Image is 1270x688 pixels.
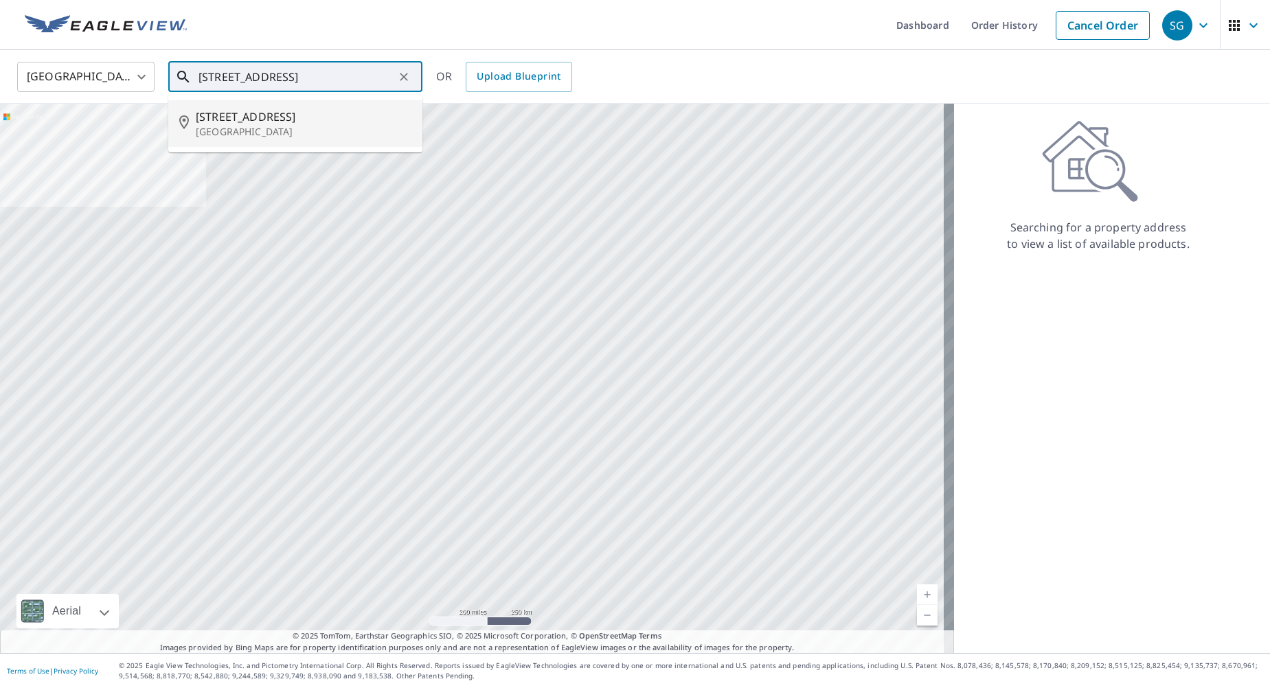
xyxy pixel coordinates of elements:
button: Clear [394,67,413,87]
a: OpenStreetMap [579,630,637,641]
span: Upload Blueprint [477,68,560,85]
div: Aerial [48,594,85,628]
img: EV Logo [25,15,187,36]
a: Terms of Use [7,666,49,676]
a: Privacy Policy [54,666,98,676]
div: SG [1162,10,1192,41]
a: Terms [639,630,661,641]
a: Current Level 5, Zoom Out [917,605,938,626]
p: | [7,667,98,675]
span: [STREET_ADDRESS] [196,108,411,125]
a: Upload Blueprint [466,62,571,92]
a: Current Level 5, Zoom In [917,584,938,605]
p: Searching for a property address to view a list of available products. [1006,219,1190,252]
a: Cancel Order [1056,11,1150,40]
div: [GEOGRAPHIC_DATA] [17,58,155,96]
p: [GEOGRAPHIC_DATA] [196,125,411,139]
div: OR [436,62,572,92]
span: © 2025 TomTom, Earthstar Geographics SIO, © 2025 Microsoft Corporation, © [293,630,661,642]
div: Aerial [16,594,119,628]
p: © 2025 Eagle View Technologies, Inc. and Pictometry International Corp. All Rights Reserved. Repo... [119,661,1263,681]
input: Search by address or latitude-longitude [199,58,394,96]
